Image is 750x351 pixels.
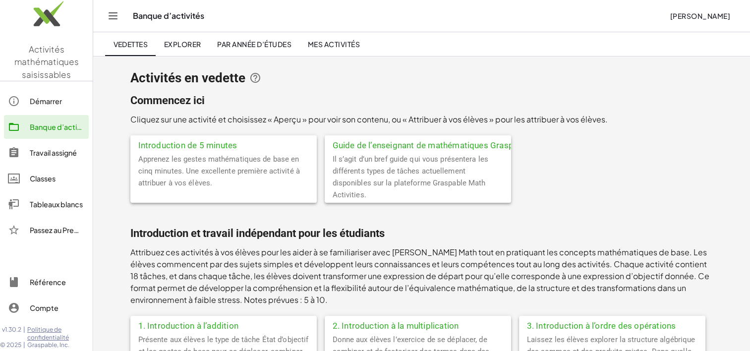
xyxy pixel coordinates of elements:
a: Tableaux blancs [4,192,89,216]
button: Basculer la navigation [105,8,121,24]
font: Vedettes [113,40,148,49]
font: [PERSON_NAME] [670,11,730,20]
span: | [23,326,25,341]
div: Guide de l’enseignant de mathématiques Graspable [325,135,511,153]
div: Référence [30,276,85,288]
div: Compte [30,302,85,314]
button: [PERSON_NAME] [662,7,738,25]
a: Travail assigné [4,141,89,165]
div: Démarrer [30,95,85,107]
div: 2. Introduction à la multiplication [325,316,511,334]
font: Par année d’études [217,40,291,49]
a: Politique de confidentialité [27,326,93,341]
a: Compte [4,296,89,320]
span: | [23,341,25,349]
a: Classes [4,167,89,190]
a: Banque d’activités [4,115,89,139]
span: v1.30.2 [2,326,21,341]
h2: Commencez ici [130,94,713,108]
div: Passez au Premium ! [30,224,85,236]
div: Banque d’activités [30,121,85,133]
p: Cliquez sur une activité et choisissez « Aperçu » pour voir son contenu, ou « Attribuer à vos élè... [130,114,713,125]
div: Classes [30,173,85,184]
span: Activités en vedette [130,71,245,85]
div: Travail assigné [30,147,85,159]
div: Apprenez les gestes mathématiques de base en cinq minutes. Une excellente première activité à att... [130,153,317,203]
div: 1. Introduction à l’addition [130,316,317,334]
p: Attribuez ces activités à vos élèves pour les aider à se familiariser avec [PERSON_NAME] Math tou... [130,246,713,306]
div: Tableaux blancs [30,198,85,210]
a: Référence [4,270,89,294]
div: 3. Introduction à l’ordre des opérations [519,316,705,334]
h2: Introduction et travail indépendant pour les étudiants [130,227,713,240]
font: Explorer [164,40,201,49]
span: Graspable, Inc. [27,341,93,349]
div: Il s’agit d’un bref guide qui vous présentera les différents types de tâches actuellement disponi... [325,153,511,203]
div: Introduction de 5 minutes [130,135,317,153]
font: Mes activités [307,40,360,49]
a: Démarrer [4,89,89,113]
span: Activités mathématiques saisissables [14,44,79,80]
